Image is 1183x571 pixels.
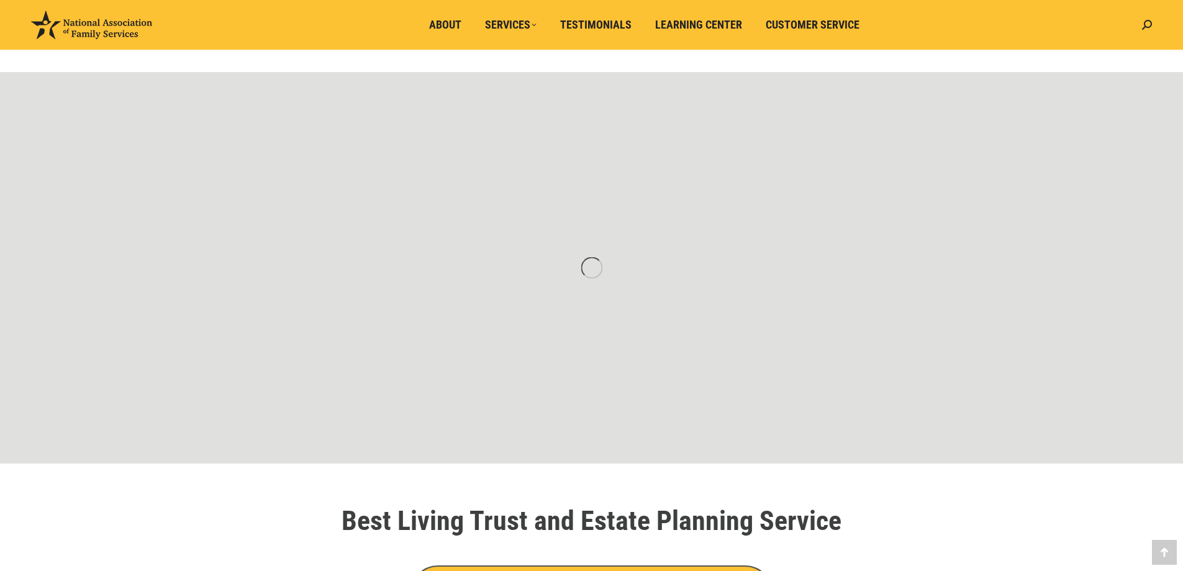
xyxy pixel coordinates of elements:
a: Learning Center [646,13,751,37]
span: Learning Center [655,18,742,32]
a: Testimonials [551,13,640,37]
a: About [420,13,470,37]
a: Customer Service [757,13,868,37]
h1: Best Living Trust and Estate Planning Service [244,507,940,534]
span: Testimonials [560,18,632,32]
span: About [429,18,461,32]
span: Services [485,18,537,32]
img: National Association of Family Services [31,11,152,39]
span: Customer Service [766,18,859,32]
